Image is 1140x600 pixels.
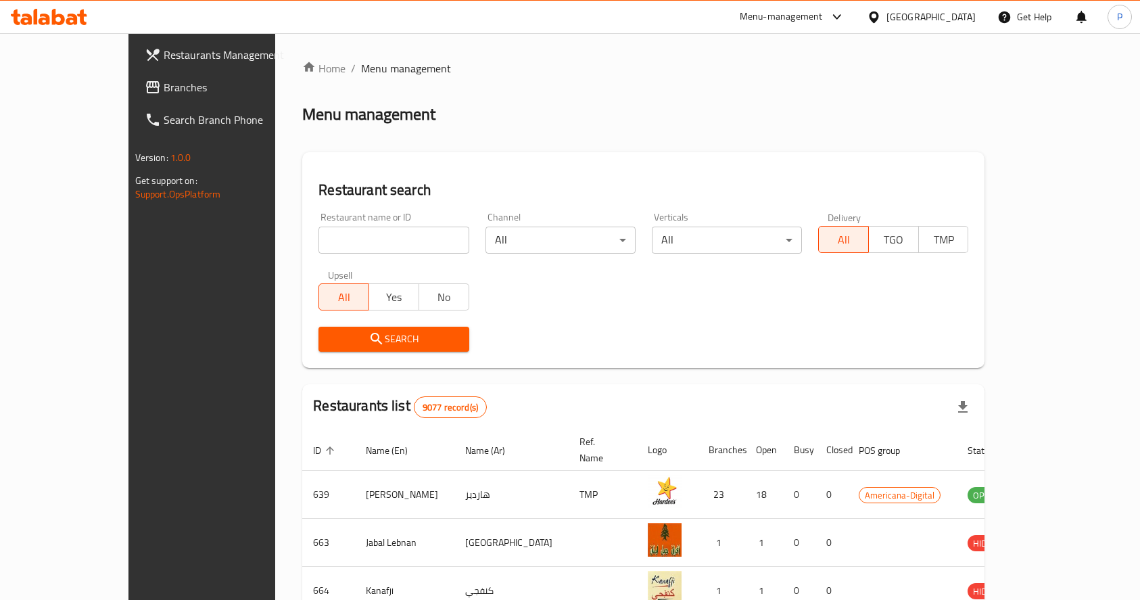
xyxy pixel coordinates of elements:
[868,226,919,253] button: TGO
[351,60,356,76] li: /
[302,471,355,519] td: 639
[302,60,346,76] a: Home
[698,430,745,471] th: Branches
[824,230,863,250] span: All
[134,39,319,71] a: Restaurants Management
[569,471,637,519] td: TMP
[918,226,969,253] button: TMP
[818,226,869,253] button: All
[968,487,1001,503] div: OPEN
[740,9,823,25] div: Menu-management
[164,112,308,128] span: Search Branch Phone
[859,488,940,503] span: Americana-Digital
[135,185,221,203] a: Support.OpsPlatform
[815,430,848,471] th: Closed
[637,430,698,471] th: Logo
[947,391,979,423] div: Export file
[313,442,339,459] span: ID
[745,430,783,471] th: Open
[828,212,861,222] label: Delivery
[454,519,569,567] td: [GEOGRAPHIC_DATA]
[783,430,815,471] th: Busy
[302,60,984,76] nav: breadcrumb
[135,172,197,189] span: Get support on:
[886,9,976,24] div: [GEOGRAPHIC_DATA]
[485,227,636,254] div: All
[968,583,1008,599] div: HIDDEN
[313,396,487,418] h2: Restaurants list
[968,536,1008,551] span: HIDDEN
[361,60,451,76] span: Menu management
[135,149,168,166] span: Version:
[375,287,414,307] span: Yes
[783,471,815,519] td: 0
[698,519,745,567] td: 1
[414,396,487,418] div: Total records count
[968,442,1012,459] span: Status
[924,230,964,250] span: TMP
[369,283,419,310] button: Yes
[328,270,353,279] label: Upsell
[302,519,355,567] td: 663
[355,471,454,519] td: [PERSON_NAME]
[318,180,968,200] h2: Restaurant search
[579,434,621,466] span: Ref. Name
[425,287,464,307] span: No
[366,442,425,459] span: Name (En)
[414,401,486,414] span: 9077 record(s)
[968,488,1001,503] span: OPEN
[859,442,918,459] span: POS group
[745,519,783,567] td: 1
[698,471,745,519] td: 23
[783,519,815,567] td: 0
[302,103,435,125] h2: Menu management
[745,471,783,519] td: 18
[815,471,848,519] td: 0
[968,584,1008,599] span: HIDDEN
[134,71,319,103] a: Branches
[134,103,319,136] a: Search Branch Phone
[355,519,454,567] td: Jabal Lebnan
[968,535,1008,551] div: HIDDEN
[170,149,191,166] span: 1.0.0
[318,227,469,254] input: Search for restaurant name or ID..
[648,475,682,509] img: Hardee's
[325,287,364,307] span: All
[815,519,848,567] td: 0
[454,471,569,519] td: هارديز
[652,227,802,254] div: All
[1117,9,1122,24] span: P
[329,331,458,348] span: Search
[164,47,308,63] span: Restaurants Management
[419,283,469,310] button: No
[465,442,523,459] span: Name (Ar)
[318,327,469,352] button: Search
[648,523,682,557] img: Jabal Lebnan
[318,283,369,310] button: All
[874,230,913,250] span: TGO
[164,79,308,95] span: Branches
